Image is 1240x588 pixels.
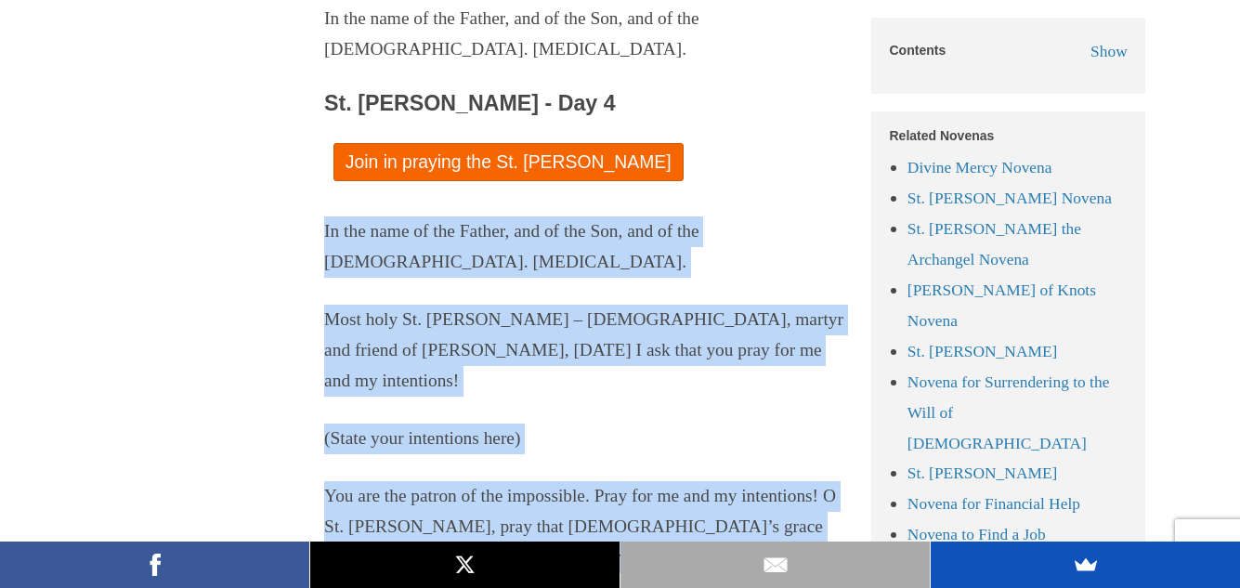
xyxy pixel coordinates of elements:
[907,281,1096,330] a: [PERSON_NAME] of Knots Novena
[324,424,844,454] p: (State your intentions here)
[907,372,1110,452] a: Novena for Surrendering to the Will of [DEMOGRAPHIC_DATA]
[451,551,479,579] img: X
[324,216,844,278] p: In the name of the Father, and of the Son, and of the [DEMOGRAPHIC_DATA]. [MEDICAL_DATA].
[890,44,946,58] h5: Contents
[310,542,620,588] a: X
[324,4,844,65] p: In the name of the Father, and of the Son, and of the [DEMOGRAPHIC_DATA]. [MEDICAL_DATA].
[620,542,930,588] a: Email
[762,551,790,579] img: Email
[141,551,169,579] img: Facebook
[324,91,616,115] span: St. [PERSON_NAME] - Day 4
[907,158,1052,176] a: Divine Mercy Novena
[1090,42,1128,60] span: Show
[907,189,1112,207] a: St. [PERSON_NAME] Novena
[890,129,1128,143] h5: Related Novenas
[907,342,1058,360] a: St. [PERSON_NAME]
[907,525,1046,543] a: Novena to Find a Job
[907,219,1081,268] a: St. [PERSON_NAME] the Archangel Novena
[1072,551,1100,579] img: SumoMe
[907,494,1080,513] a: Novena for Financial Help
[931,542,1240,588] a: SumoMe
[907,464,1058,483] a: St. [PERSON_NAME]
[333,143,684,181] a: Join in praying the St. [PERSON_NAME]
[324,305,844,397] p: Most holy St. [PERSON_NAME] – [DEMOGRAPHIC_DATA], martyr and friend of [PERSON_NAME], [DATE] I as...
